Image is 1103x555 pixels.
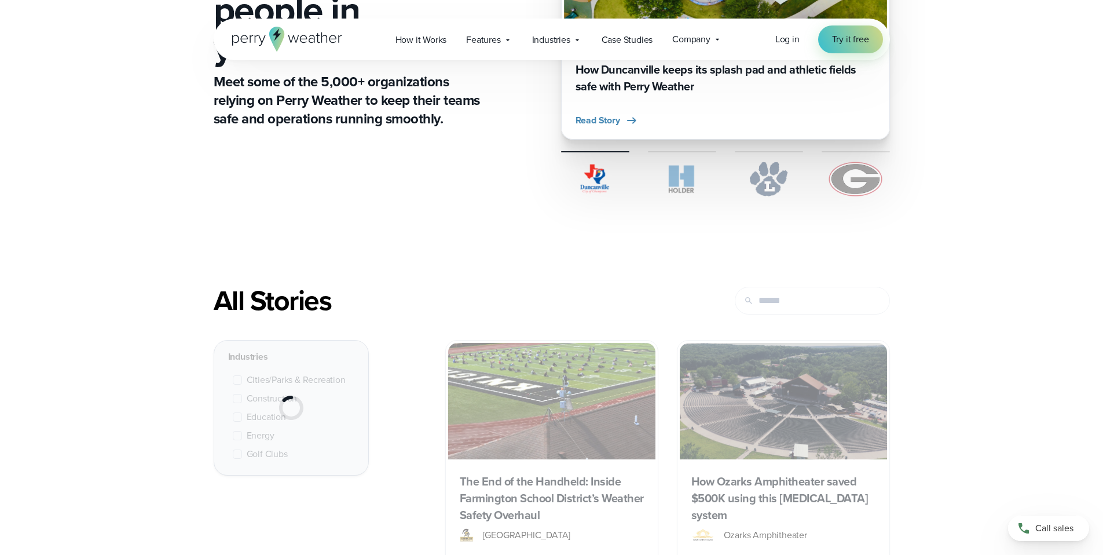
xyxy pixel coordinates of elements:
[775,32,800,46] a: Log in
[466,33,500,47] span: Features
[561,162,629,196] img: City of Duncanville Logo
[386,28,457,52] a: How it Works
[818,25,883,53] a: Try it free
[214,72,485,128] p: Meet some of the 5,000+ organizations relying on Perry Weather to keep their teams safe and opera...
[214,284,658,317] div: All Stories
[532,33,570,47] span: Industries
[576,114,620,127] span: Read Story
[832,32,869,46] span: Try it free
[672,32,710,46] span: Company
[1035,521,1073,535] span: Call sales
[395,33,447,47] span: How it Works
[592,28,663,52] a: Case Studies
[576,61,875,95] h3: How Duncanville keeps its splash pad and athletic fields safe with Perry Weather
[648,162,716,196] img: Holder.svg
[602,33,653,47] span: Case Studies
[1008,516,1089,541] a: Call sales
[576,114,639,127] button: Read Story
